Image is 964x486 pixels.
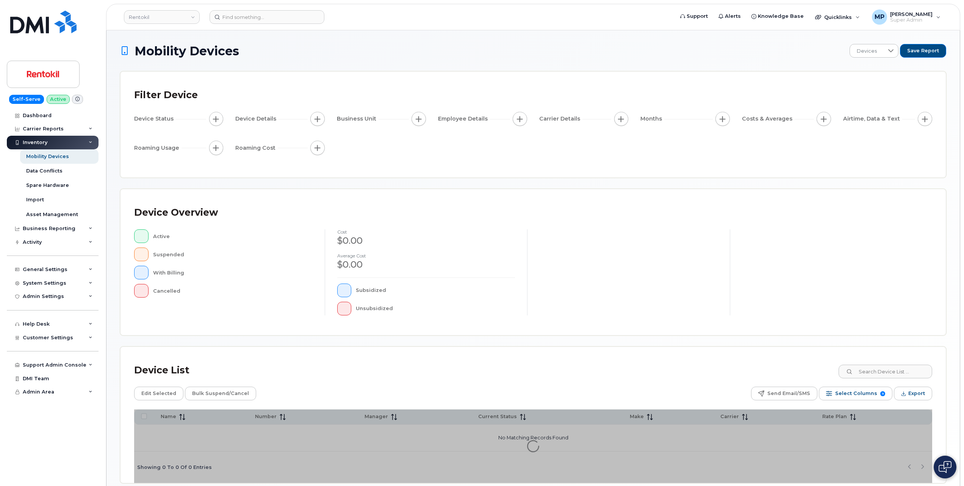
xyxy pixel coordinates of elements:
[742,115,795,123] span: Costs & Averages
[438,115,490,123] span: Employee Details
[153,248,313,261] div: Suspended
[908,388,925,399] span: Export
[337,115,379,123] span: Business Unit
[894,387,932,400] button: Export
[337,253,515,258] h4: Average cost
[134,85,198,105] div: Filter Device
[235,115,279,123] span: Device Details
[337,234,515,247] div: $0.00
[185,387,256,400] button: Bulk Suspend/Cancel
[900,44,946,58] button: Save Report
[235,144,278,152] span: Roaming Cost
[134,387,183,400] button: Edit Selected
[356,302,515,315] div: Unsubsidized
[134,361,189,380] div: Device List
[819,387,892,400] button: Select Columns 9
[640,115,664,123] span: Months
[939,461,951,473] img: Open chat
[153,284,313,298] div: Cancelled
[835,388,877,399] span: Select Columns
[153,229,313,243] div: Active
[337,258,515,271] div: $0.00
[134,144,182,152] span: Roaming Usage
[356,284,515,297] div: Subsidized
[907,47,939,54] span: Save Report
[539,115,582,123] span: Carrier Details
[134,203,218,223] div: Device Overview
[751,387,817,400] button: Send Email/SMS
[141,388,176,399] span: Edit Selected
[134,115,176,123] span: Device Status
[192,388,249,399] span: Bulk Suspend/Cancel
[337,229,515,234] h4: cost
[839,365,932,378] input: Search Device List ...
[843,115,902,123] span: Airtime, Data & Text
[153,266,313,279] div: With Billing
[850,44,884,58] span: Devices
[135,44,239,58] span: Mobility Devices
[880,391,885,396] span: 9
[767,388,810,399] span: Send Email/SMS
